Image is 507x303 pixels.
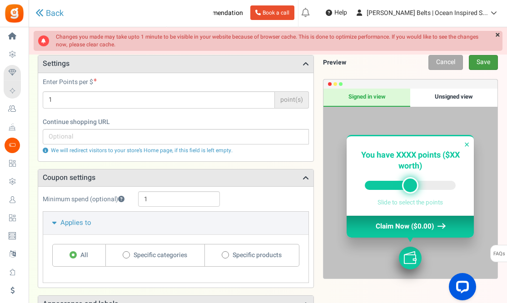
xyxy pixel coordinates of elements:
[323,59,346,66] h5: Preview
[322,5,351,20] a: Help
[469,55,498,70] a: Save
[367,8,488,18] span: [PERSON_NAME] Belts | Ocean Inspired S...
[38,169,313,187] h3: Coupon settings
[323,89,411,107] div: Signed in view
[43,118,309,127] label: Continue shopping URL
[347,215,474,237] div: Claim Now ($0.00)
[193,8,243,18] span: Recommendation
[43,91,275,109] input: Required
[38,55,313,73] h3: Settings
[80,251,88,260] span: All
[4,3,25,24] img: Gratisfaction
[43,212,308,234] button: Applies to
[332,8,347,17] span: Help
[428,55,463,70] a: Cancel
[493,31,502,40] a: ×
[51,146,233,154] span: We will redirect visitors to your store’s Home page, if this field is left empty.
[43,78,97,87] label: Enter Points per $
[35,9,64,18] a: Back
[411,221,434,231] span: ($0.00)
[43,195,134,204] label: Minimum spend (optional)
[464,139,470,151] div: ×
[60,218,91,228] span: Applies to
[134,251,187,260] span: Specific categories
[233,251,282,260] span: Specific products
[43,129,309,144] input: Optional
[410,89,497,107] div: Unsigned view
[323,89,497,278] div: Preview only
[353,199,467,206] div: Slide to select the points
[275,91,309,109] span: point(s)
[493,245,505,263] span: FAQs
[56,33,478,49] strong: Changes you made may take upto 1 minute to be visible in your website because of browser cache. T...
[376,221,409,231] span: Claim Now
[361,149,460,172] span: You have XXXX points ($XX worth)
[404,251,417,264] img: wallet.svg
[250,5,294,20] a: Book a call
